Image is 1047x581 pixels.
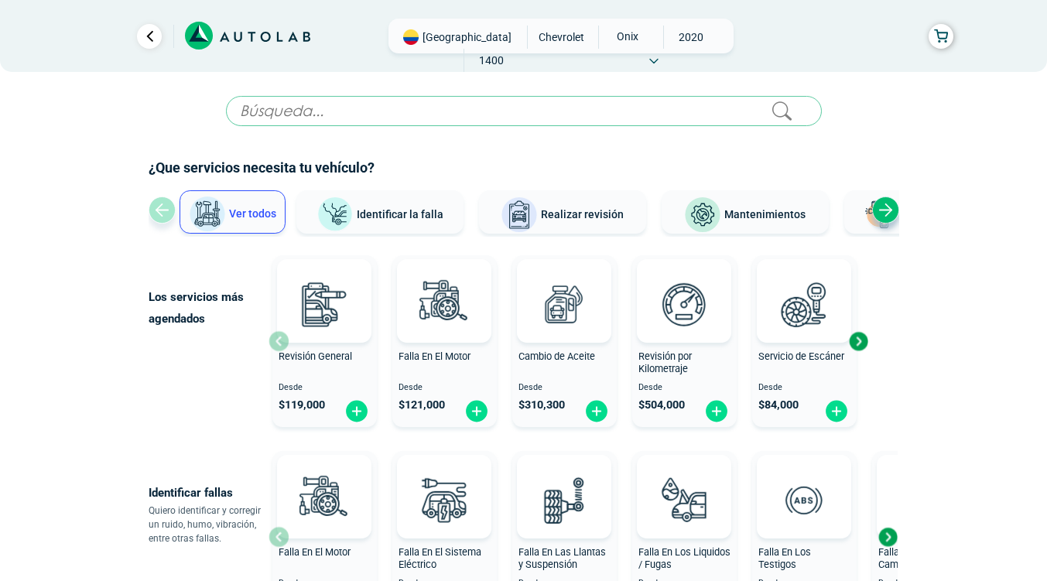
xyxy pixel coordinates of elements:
[464,399,489,423] img: fi_plus-circle2.svg
[638,350,692,375] span: Revisión por Kilometraje
[403,29,419,45] img: Flag of COLOMBIA
[149,286,269,330] p: Los servicios más agendados
[584,399,609,423] img: fi_plus-circle2.svg
[344,399,369,423] img: fi_plus-circle2.svg
[410,270,478,338] img: diagnostic_engine-v3.svg
[226,96,822,126] input: Búsqueda...
[541,458,587,504] img: AD0BCuuxAAAAAElFTkSuQmCC
[421,262,467,309] img: AD0BCuuxAAAAAElFTkSuQmCC
[534,26,589,49] span: CHEVROLET
[661,458,707,504] img: AD0BCuuxAAAAAElFTkSuQmCC
[662,190,829,234] button: Mantenimientos
[180,190,286,234] button: Ver todos
[399,383,491,393] span: Desde
[518,546,606,571] span: Falla En Las Llantas y Suspensión
[149,504,269,545] p: Quiero identificar y corregir un ruido, humo, vibración, entre otras fallas.
[501,197,538,234] img: Realizar revisión
[752,255,857,427] button: Servicio de Escáner Desde $84,000
[758,546,811,571] span: Falla En Los Testigos
[872,197,899,224] div: Next slide
[399,546,481,571] span: Falla En El Sistema Eléctrico
[423,29,512,45] span: [GEOGRAPHIC_DATA]
[279,350,352,362] span: Revisión General
[758,398,799,412] span: $ 84,000
[599,26,654,47] span: ONIX
[861,197,898,234] img: Latonería y Pintura
[149,158,899,178] h2: ¿Que servicios necesita tu vehículo?
[316,197,354,233] img: Identificar la falla
[272,255,377,427] button: Revisión General Desde $119,000
[781,262,827,309] img: AD0BCuuxAAAAAElFTkSuQmCC
[638,546,731,571] span: Falla En Los Liquidos / Fugas
[878,546,960,571] span: Falla En La Caja de Cambio
[279,398,325,412] span: $ 119,000
[530,270,598,338] img: cambio_de_aceite-v3.svg
[876,525,899,549] div: Next slide
[770,270,838,338] img: escaner-v3.svg
[650,270,718,338] img: revision_por_kilometraje-v3.svg
[421,458,467,504] img: AD0BCuuxAAAAAElFTkSuQmCC
[758,350,844,362] span: Servicio de Escáner
[392,255,497,427] button: Falla En El Motor Desde $121,000
[479,190,646,234] button: Realizar revisión
[890,466,958,534] img: diagnostic_caja-de-cambios-v3.svg
[296,190,464,234] button: Identificar la falla
[279,383,371,393] span: Desde
[518,350,595,362] span: Cambio de Aceite
[638,398,685,412] span: $ 504,000
[279,546,351,558] span: Falla En El Motor
[357,207,443,220] span: Identificar la falla
[399,398,445,412] span: $ 121,000
[290,270,358,338] img: revision_general-v3.svg
[149,482,269,504] p: Identificar fallas
[541,262,587,309] img: AD0BCuuxAAAAAElFTkSuQmCC
[758,383,850,393] span: Desde
[301,262,347,309] img: AD0BCuuxAAAAAElFTkSuQmCC
[229,207,276,220] span: Ver todos
[847,330,870,353] div: Next slide
[518,383,611,393] span: Desde
[301,458,347,504] img: AD0BCuuxAAAAAElFTkSuQmCC
[632,255,737,427] button: Revisión por Kilometraje Desde $504,000
[290,466,358,534] img: diagnostic_engine-v3.svg
[518,398,565,412] span: $ 310,300
[770,466,838,534] img: diagnostic_diagnostic_abs-v3.svg
[410,466,478,534] img: diagnostic_bombilla-v3.svg
[650,466,718,534] img: diagnostic_gota-de-sangre-v3.svg
[464,49,519,72] span: 1400
[530,466,598,534] img: diagnostic_suspension-v3.svg
[781,458,827,504] img: AD0BCuuxAAAAAElFTkSuQmCC
[638,383,731,393] span: Desde
[664,26,719,49] span: 2020
[661,262,707,309] img: AD0BCuuxAAAAAElFTkSuQmCC
[684,197,721,234] img: Mantenimientos
[189,196,226,233] img: Ver todos
[541,208,624,220] span: Realizar revisión
[399,350,470,362] span: Falla En El Motor
[824,399,849,423] img: fi_plus-circle2.svg
[137,24,162,49] a: Ir al paso anterior
[704,399,729,423] img: fi_plus-circle2.svg
[512,255,617,427] button: Cambio de Aceite Desde $310,300
[724,208,806,220] span: Mantenimientos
